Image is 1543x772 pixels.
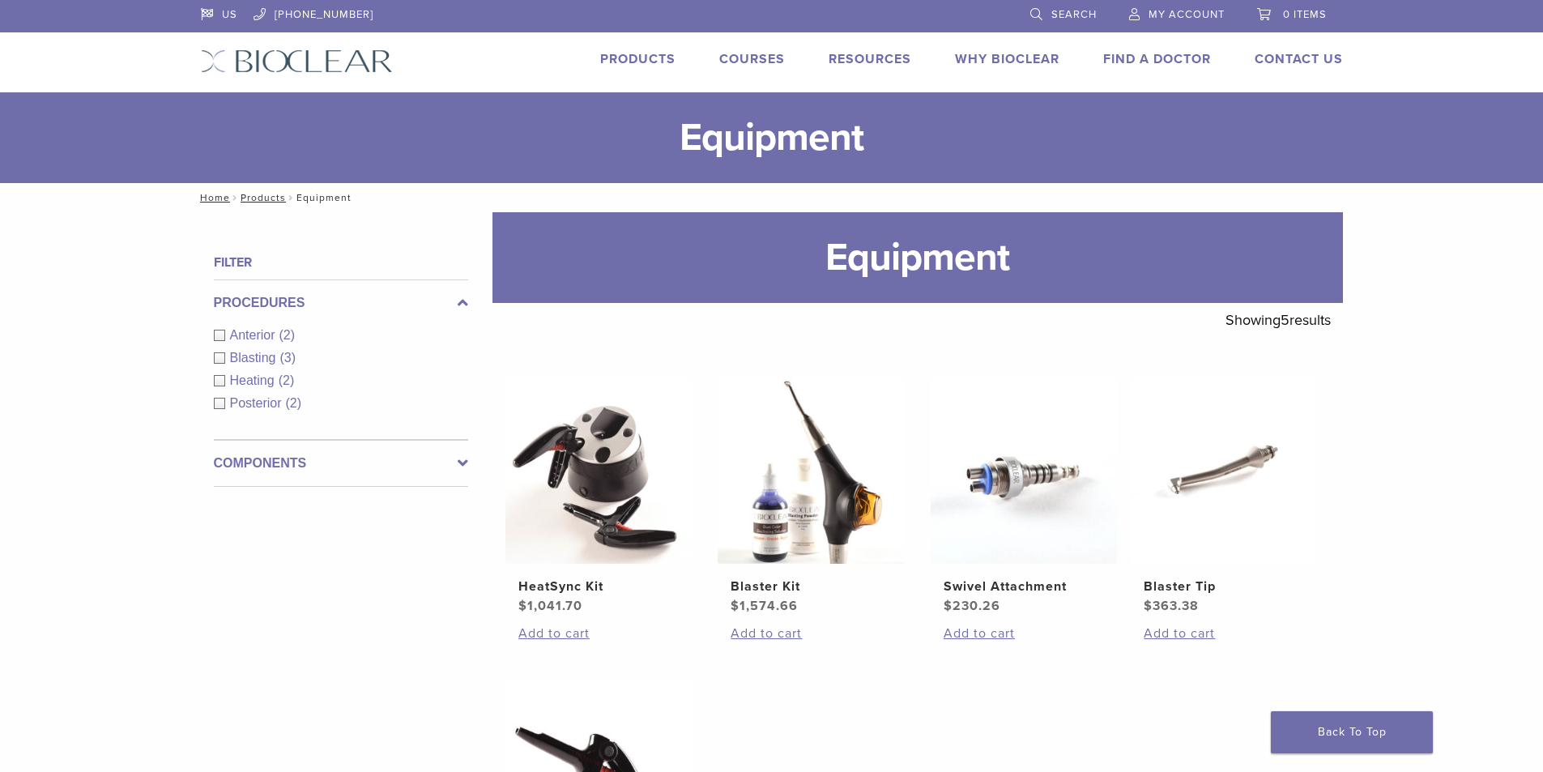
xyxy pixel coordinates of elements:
h2: Blaster Tip [1144,577,1304,596]
label: Components [214,454,468,473]
a: Add to cart: “Blaster Tip” [1144,624,1304,643]
a: Add to cart: “HeatSync Kit” [518,624,679,643]
span: $ [1144,598,1153,614]
label: Procedures [214,293,468,313]
a: Swivel AttachmentSwivel Attachment $230.26 [930,377,1119,616]
span: (3) [279,351,296,365]
span: Heating [230,373,279,387]
a: Products [241,192,286,203]
a: Courses [719,51,785,67]
a: Resources [829,51,911,67]
span: (2) [279,373,295,387]
span: Blasting [230,351,280,365]
span: Anterior [230,328,279,342]
a: Find A Doctor [1103,51,1211,67]
span: 0 items [1283,8,1327,21]
h2: Swivel Attachment [944,577,1104,596]
span: My Account [1149,8,1225,21]
a: Home [195,192,230,203]
a: Why Bioclear [955,51,1059,67]
span: $ [518,598,527,614]
p: Showing results [1225,303,1331,337]
span: / [230,194,241,202]
img: HeatSync Kit [505,377,692,564]
h2: Blaster Kit [731,577,891,596]
img: Bioclear [201,49,393,73]
nav: Equipment [189,183,1355,212]
span: / [286,194,296,202]
span: Search [1051,8,1097,21]
bdi: 230.26 [944,598,1000,614]
a: Blaster KitBlaster Kit $1,574.66 [717,377,906,616]
a: Products [600,51,676,67]
a: Add to cart: “Swivel Attachment” [944,624,1104,643]
span: (2) [279,328,296,342]
a: Contact Us [1255,51,1343,67]
h1: Equipment [492,212,1343,303]
bdi: 1,574.66 [731,598,798,614]
a: Add to cart: “Blaster Kit” [731,624,891,643]
img: Swivel Attachment [931,377,1117,564]
a: HeatSync KitHeatSync Kit $1,041.70 [505,377,693,616]
img: Blaster Tip [1131,377,1317,564]
h4: Filter [214,253,468,272]
bdi: 1,041.70 [518,598,582,614]
span: Posterior [230,396,286,410]
a: Back To Top [1271,711,1433,753]
a: Blaster TipBlaster Tip $363.38 [1130,377,1319,616]
img: Blaster Kit [718,377,904,564]
span: (2) [286,396,302,410]
span: 5 [1281,311,1289,329]
h2: HeatSync Kit [518,577,679,596]
span: $ [944,598,953,614]
span: $ [731,598,740,614]
bdi: 363.38 [1144,598,1199,614]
